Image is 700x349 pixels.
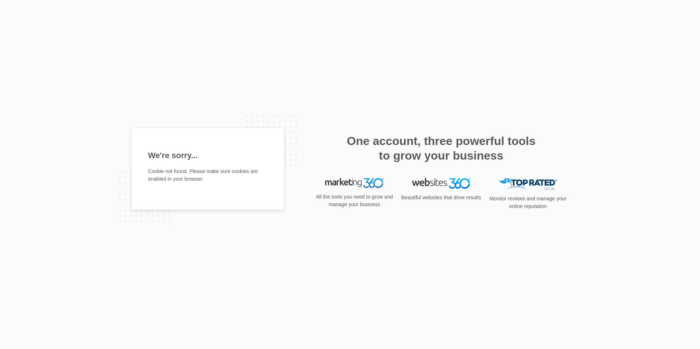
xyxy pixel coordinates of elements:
[148,149,268,161] h1: We're sorry...
[314,193,395,208] p: All the tools you need to grow and manage your business
[325,178,384,188] img: Marketing 360
[487,195,569,210] p: Monitor reviews and manage your online reputation
[148,168,268,183] p: Cookie not found. Please make sure cookies are enabled in your browser.
[499,178,557,190] img: Top Rated Local
[412,178,470,189] img: Websites 360
[345,134,538,163] h2: One account, three powerful tools to grow your business
[400,194,482,201] p: Beautiful websites that drive results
